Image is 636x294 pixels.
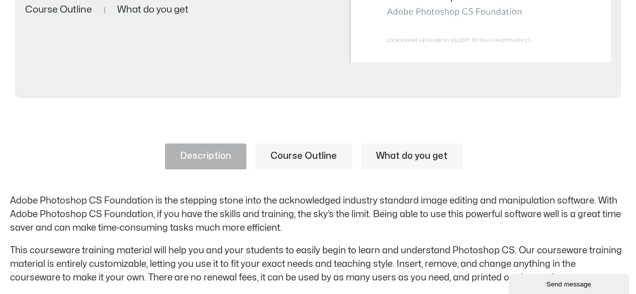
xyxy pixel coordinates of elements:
a: Course Outline [25,5,92,15]
a: What do you get [361,143,463,169]
p: Adobe Photoshop CS Foundation is the stepping stone into the acknowledged industry standard image... [10,194,626,235]
p: This courseware training material will help you and your students to easily begin to learn and un... [10,244,626,284]
a: Course Outline [255,143,352,169]
iframe: chat widget [508,272,631,294]
a: What do you get [117,5,189,15]
a: Description [165,143,246,169]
